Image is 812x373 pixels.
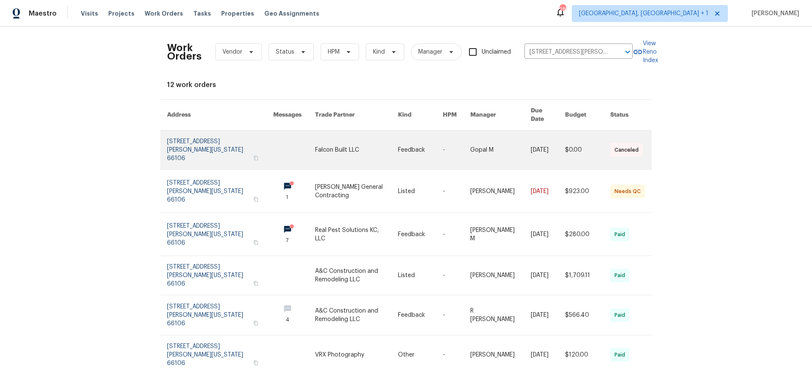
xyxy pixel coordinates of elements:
button: Copy Address [252,280,260,287]
span: Unclaimed [482,48,511,57]
td: [PERSON_NAME] [464,170,524,213]
td: A&C Construction and Remodeling LLC [308,295,391,335]
button: Copy Address [252,239,260,246]
th: Address [160,100,266,131]
span: Status [276,48,294,56]
td: - [436,170,464,213]
td: Feedback [391,295,436,335]
th: Kind [391,100,436,131]
th: Due Date [524,100,558,131]
td: R [PERSON_NAME] [464,295,524,335]
th: HPM [436,100,464,131]
button: Copy Address [252,359,260,367]
td: Real Pest Solutions KC, LLC [308,213,391,256]
td: Feedback [391,131,436,170]
td: [PERSON_NAME] M [464,213,524,256]
span: Maestro [29,9,57,18]
span: Work Orders [145,9,183,18]
td: - [436,295,464,335]
td: - [436,213,464,256]
th: Messages [266,100,308,131]
span: Properties [221,9,254,18]
button: Copy Address [252,319,260,327]
span: Visits [81,9,98,18]
th: Manager [464,100,524,131]
td: Listed [391,256,436,295]
td: Falcon Built LLC [308,131,391,170]
span: Kind [373,48,385,56]
span: Tasks [193,11,211,16]
a: View Reno Index [633,39,658,65]
span: Manager [418,48,442,56]
input: Enter in an address [524,46,609,59]
td: Feedback [391,213,436,256]
h2: Work Orders [167,44,202,60]
span: Projects [108,9,134,18]
td: A&C Construction and Remodeling LLC [308,256,391,295]
th: Trade Partner [308,100,391,131]
div: 28 [560,5,565,14]
button: Copy Address [252,196,260,203]
div: 12 work orders [167,81,645,89]
td: [PERSON_NAME] [464,256,524,295]
span: Vendor [222,48,242,56]
span: [GEOGRAPHIC_DATA], [GEOGRAPHIC_DATA] + 1 [579,9,708,18]
span: HPM [328,48,340,56]
th: Budget [558,100,604,131]
span: [PERSON_NAME] [748,9,799,18]
td: - [436,256,464,295]
td: - [436,131,464,170]
th: Status [604,100,652,131]
td: Listed [391,170,436,213]
span: Geo Assignments [264,9,319,18]
td: [PERSON_NAME] General Contracting [308,170,391,213]
td: Gopal M [464,131,524,170]
button: Open [622,46,634,58]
